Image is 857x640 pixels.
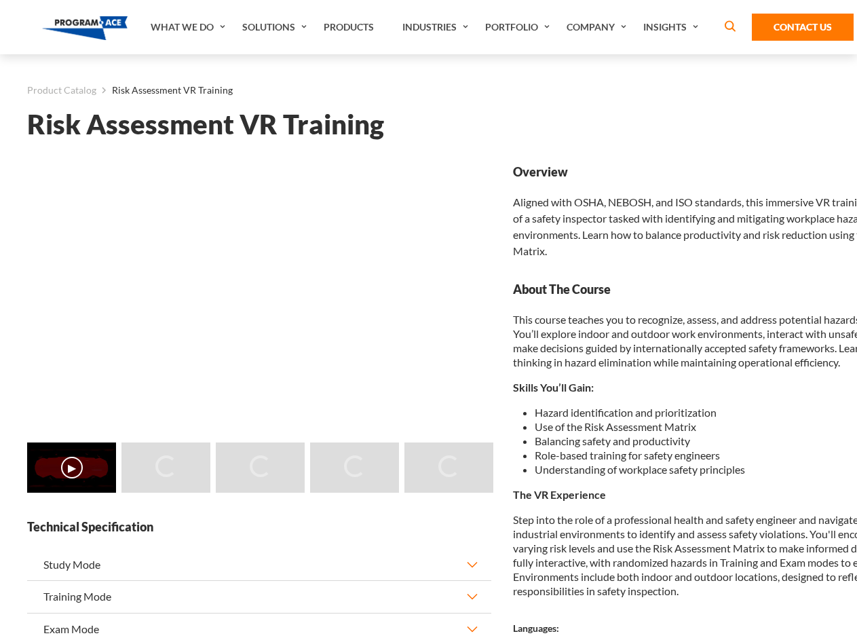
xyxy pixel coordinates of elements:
[27,581,491,612] button: Training Mode
[27,549,491,580] button: Study Mode
[27,81,96,99] a: Product Catalog
[27,519,491,535] strong: Technical Specification
[42,16,128,40] img: Program-Ace
[27,164,491,425] iframe: Risk Assessment VR Training - Video 0
[513,622,559,634] strong: Languages:
[752,14,854,41] a: Contact Us
[61,457,83,478] button: ▶
[27,443,116,493] img: Risk Assessment VR Training - Video 0
[96,81,233,99] li: Risk Assessment VR Training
